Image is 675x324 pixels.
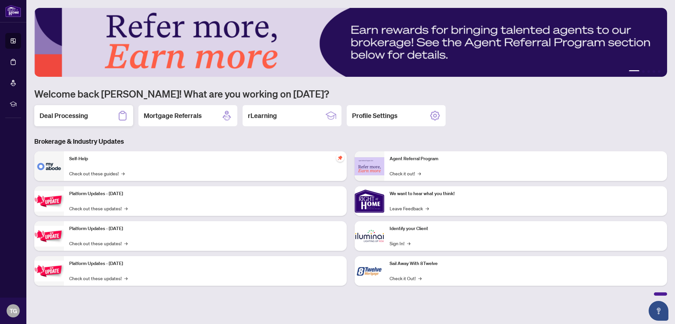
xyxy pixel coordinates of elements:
[34,137,667,146] h3: Brokerage & Industry Updates
[390,190,662,197] p: We want to hear what you think!
[355,221,384,251] img: Identify your Client
[355,256,384,286] img: Sail Away With 8Twelve
[144,111,202,120] h2: Mortgage Referrals
[407,240,410,247] span: →
[5,5,21,17] img: logo
[418,275,422,282] span: →
[653,70,655,73] button: 4
[10,306,17,315] span: TG
[390,275,422,282] a: Check it Out!→
[390,155,662,162] p: Agent Referral Program
[40,111,88,120] h2: Deal Processing
[649,301,668,321] button: Open asap
[426,205,429,212] span: →
[69,190,341,197] p: Platform Updates - [DATE]
[352,111,397,120] h2: Profile Settings
[355,186,384,216] img: We want to hear what you think!
[390,205,429,212] a: Leave Feedback→
[124,240,128,247] span: →
[418,170,421,177] span: →
[34,191,64,212] img: Platform Updates - July 21, 2025
[248,111,277,120] h2: rLearning
[69,260,341,267] p: Platform Updates - [DATE]
[34,226,64,247] img: Platform Updates - July 8, 2025
[69,170,125,177] a: Check out these guides!→
[69,155,341,162] p: Self-Help
[69,240,128,247] a: Check out these updates!→
[121,170,125,177] span: →
[642,70,645,73] button: 2
[355,157,384,175] img: Agent Referral Program
[390,170,421,177] a: Check it out!→
[69,205,128,212] a: Check out these updates!→
[647,70,650,73] button: 3
[336,154,344,162] span: pushpin
[34,8,667,77] img: Slide 0
[124,205,128,212] span: →
[69,275,128,282] a: Check out these updates!→
[390,260,662,267] p: Sail Away With 8Twelve
[34,261,64,281] img: Platform Updates - June 23, 2025
[629,70,639,73] button: 1
[390,240,410,247] a: Sign In!→
[124,275,128,282] span: →
[390,225,662,232] p: Identify your Client
[69,225,341,232] p: Platform Updates - [DATE]
[34,87,667,100] h1: Welcome back [PERSON_NAME]! What are you working on [DATE]?
[34,151,64,181] img: Self-Help
[658,70,660,73] button: 5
